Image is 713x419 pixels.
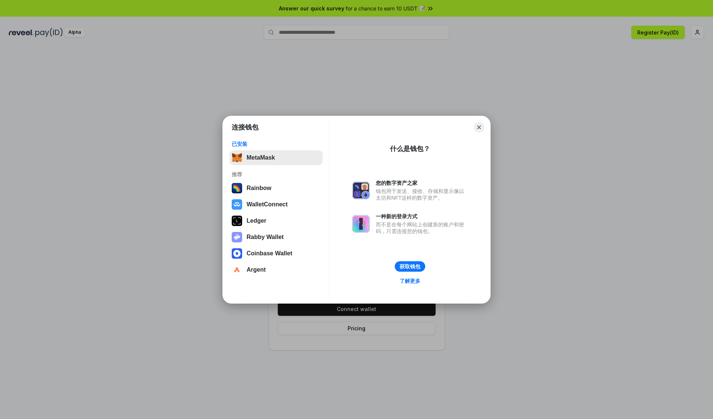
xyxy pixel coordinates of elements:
[229,150,323,165] button: MetaMask
[395,261,425,272] button: 获取钱包
[474,122,484,132] button: Close
[247,217,266,224] div: Ledger
[376,221,468,235] div: 而不是在每个网站上创建新的账户和密码，只需连接您的钱包。
[232,248,242,259] img: svg+xml,%3Csvg%20width%3D%2228%22%20height%3D%2228%22%20viewBox%3D%220%200%2028%2028%22%20fill%3D...
[232,265,242,275] img: svg+xml,%3Csvg%20width%3D%2228%22%20height%3D%2228%22%20viewBox%3D%220%200%2028%2028%22%20fill%3D...
[229,181,323,196] button: Rainbow
[229,213,323,228] button: Ledger
[352,215,370,233] img: svg+xml,%3Csvg%20xmlns%3D%22http%3A%2F%2Fwww.w3.org%2F2000%2Fsvg%22%20fill%3D%22none%22%20viewBox...
[247,234,284,240] div: Rabby Wallet
[229,262,323,277] button: Argent
[232,183,242,193] img: svg+xml,%3Csvg%20width%3D%22120%22%20height%3D%22120%22%20viewBox%3D%220%200%20120%20120%22%20fil...
[229,197,323,212] button: WalletConnect
[376,213,468,220] div: 一种新的登录方式
[395,276,425,286] a: 了解更多
[247,154,275,161] div: MetaMask
[232,232,242,242] img: svg+xml,%3Csvg%20xmlns%3D%22http%3A%2F%2Fwww.w3.org%2F2000%2Fsvg%22%20fill%3D%22none%22%20viewBox...
[247,185,271,192] div: Rainbow
[232,153,242,163] img: svg+xml,%3Csvg%20fill%3D%22none%22%20height%3D%2233%22%20viewBox%3D%220%200%2035%2033%22%20width%...
[232,171,320,178] div: 推荐
[229,230,323,245] button: Rabby Wallet
[229,246,323,261] button: Coinbase Wallet
[390,144,430,153] div: 什么是钱包？
[232,123,258,132] h1: 连接钱包
[247,250,292,257] div: Coinbase Wallet
[352,181,370,199] img: svg+xml,%3Csvg%20xmlns%3D%22http%3A%2F%2Fwww.w3.org%2F2000%2Fsvg%22%20fill%3D%22none%22%20viewBox...
[232,199,242,210] img: svg+xml,%3Csvg%20width%3D%2228%22%20height%3D%2228%22%20viewBox%3D%220%200%2028%2028%22%20fill%3D...
[400,278,420,284] div: 了解更多
[247,266,266,273] div: Argent
[232,216,242,226] img: svg+xml,%3Csvg%20xmlns%3D%22http%3A%2F%2Fwww.w3.org%2F2000%2Fsvg%22%20width%3D%2228%22%20height%3...
[232,141,320,147] div: 已安装
[400,263,420,270] div: 获取钱包
[247,201,288,208] div: WalletConnect
[376,180,468,186] div: 您的数字资产之家
[376,188,468,201] div: 钱包用于发送、接收、存储和显示像以太坊和NFT这样的数字资产。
